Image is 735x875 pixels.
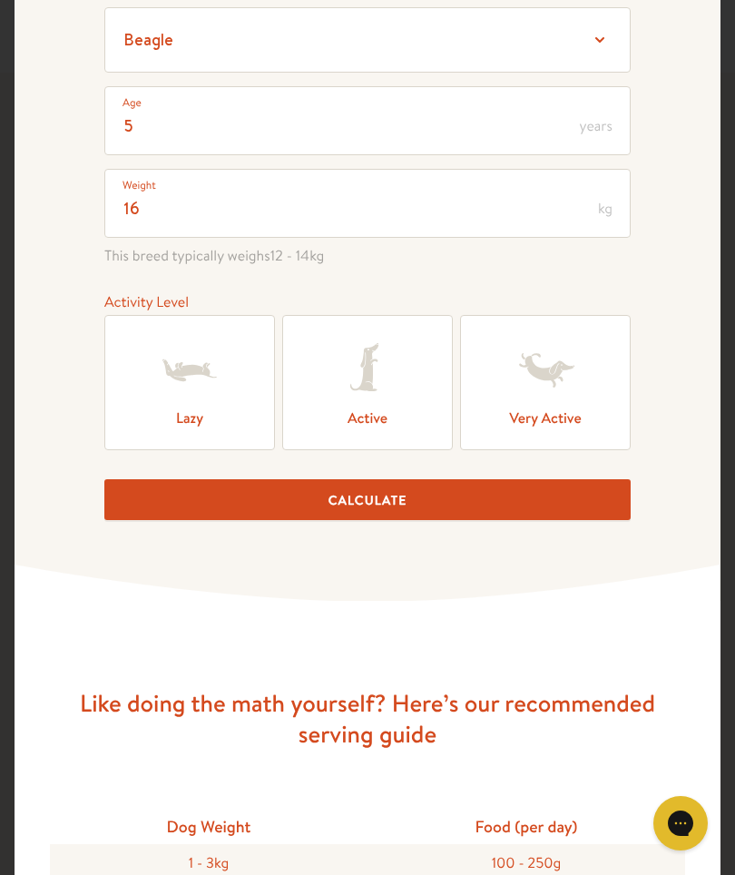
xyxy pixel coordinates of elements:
[122,176,156,194] label: Weight
[580,119,612,133] span: years
[104,479,631,520] button: Calculate
[270,246,309,266] span: 12 - 14
[644,790,717,857] iframe: Gorgias live chat messenger
[282,315,453,450] label: Active
[104,315,275,450] label: Lazy
[460,315,631,450] label: Very Active
[104,86,631,155] input: Enter age
[104,169,631,238] input: Enter weight
[598,202,612,216] span: kg
[122,93,142,112] label: Age
[50,809,367,844] div: Dog Weight
[104,290,631,315] div: Activity Level
[77,688,658,751] h3: Like doing the math yourself? Here’s our recommended serving guide
[367,809,685,844] div: Food (per day)
[104,244,631,269] span: This breed typically weighs kg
